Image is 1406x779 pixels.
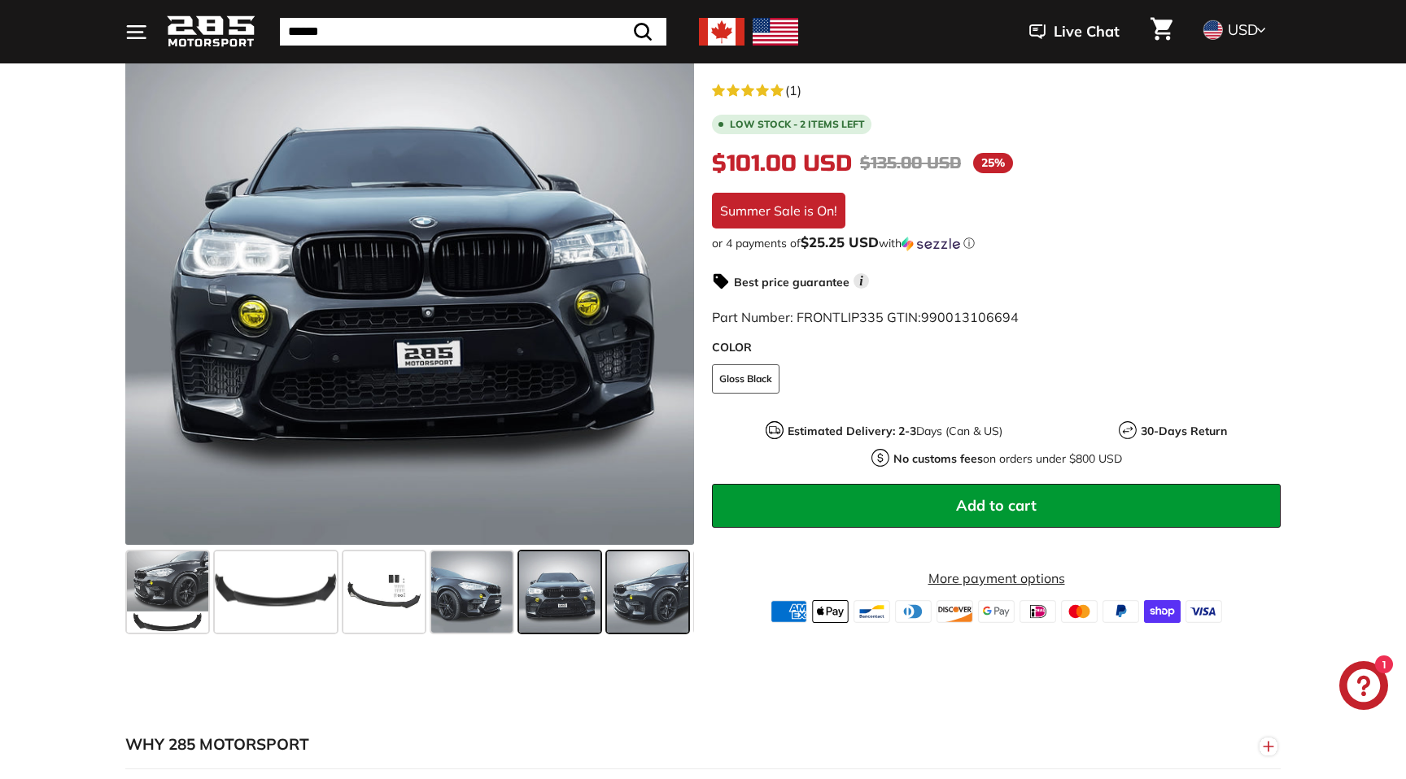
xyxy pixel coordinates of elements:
[1228,20,1258,39] span: USD
[1185,600,1222,623] img: visa
[973,153,1013,173] span: 25%
[712,235,1281,251] div: or 4 payments of with
[730,120,865,129] span: Low stock - 2 items left
[712,193,845,228] div: Summer Sale is On!
[712,150,852,177] span: $101.00 USD
[895,600,932,623] img: diners_club
[1334,661,1393,714] inbox-online-store-chat: Shopify online store chat
[854,600,890,623] img: bancontact
[1054,21,1120,42] span: Live Chat
[1008,11,1141,52] button: Live Chat
[125,720,1281,769] button: WHY 285 MOTORSPORT
[893,451,983,466] strong: No customs fees
[956,496,1037,515] span: Add to cart
[1141,4,1182,59] a: Cart
[1061,600,1098,623] img: master
[712,79,1281,100] a: 5.0 rating (1 votes)
[712,309,1019,325] span: Part Number: FRONTLIP335 GTIN:
[280,18,666,46] input: Search
[860,153,961,173] span: $135.00 USD
[902,237,960,251] img: Sezzle
[893,450,1122,468] p: on orders under $800 USD
[1103,600,1139,623] img: paypal
[1020,600,1056,623] img: ideal
[812,600,849,623] img: apple_pay
[937,600,973,623] img: discover
[712,339,1281,356] label: COLOR
[978,600,1015,623] img: google_pay
[712,16,1281,67] h1: Front Lip Splitter - [DATE]-[DATE] BMW X5 F15 & X5 M F85
[801,233,879,250] span: $25.25 USD
[788,424,916,438] strong: Estimated Delivery: 2-3
[771,600,807,623] img: american_express
[712,568,1281,588] a: More payment options
[712,235,1281,251] div: or 4 payments of$25.25 USDwithSezzle Click to learn more about Sezzle
[712,484,1281,528] button: Add to cart
[166,13,255,51] img: Logo_285_Motorsport_areodynamics_components
[1141,424,1227,438] strong: 30-Days Return
[1144,600,1181,623] img: shopify_pay
[921,309,1019,325] span: 990013106694
[854,273,869,289] span: i
[734,275,849,289] strong: Best price guarantee
[785,81,801,100] span: (1)
[788,423,1002,440] p: Days (Can & US)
